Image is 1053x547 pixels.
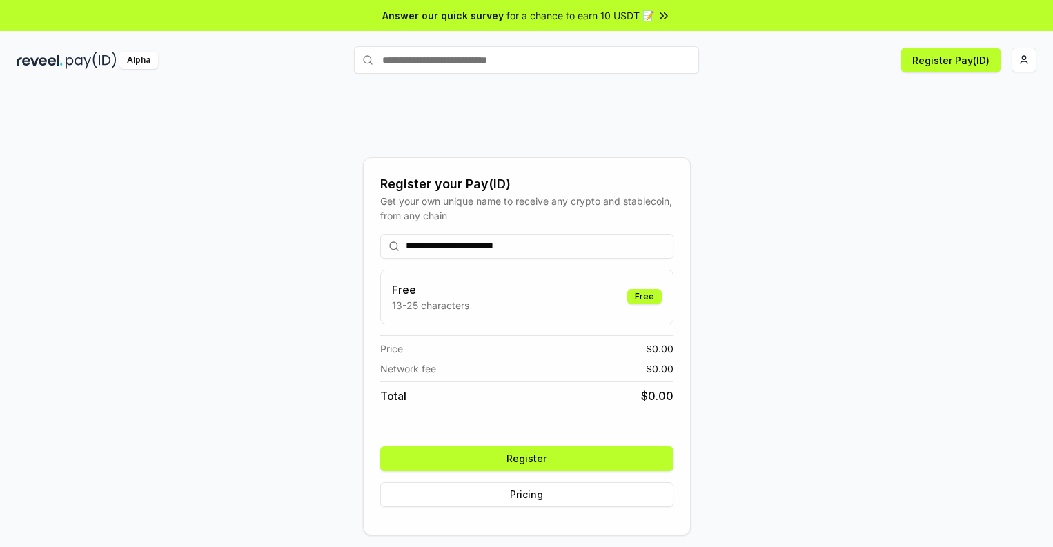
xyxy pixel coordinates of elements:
[392,281,469,298] h3: Free
[641,388,673,404] span: $ 0.00
[380,482,673,507] button: Pricing
[646,361,673,376] span: $ 0.00
[380,175,673,194] div: Register your Pay(ID)
[392,298,469,312] p: 13-25 characters
[17,52,63,69] img: reveel_dark
[119,52,158,69] div: Alpha
[380,388,406,404] span: Total
[382,8,504,23] span: Answer our quick survey
[627,289,662,304] div: Free
[380,341,403,356] span: Price
[66,52,117,69] img: pay_id
[380,361,436,376] span: Network fee
[646,341,673,356] span: $ 0.00
[380,446,673,471] button: Register
[901,48,1001,72] button: Register Pay(ID)
[380,194,673,223] div: Get your own unique name to receive any crypto and stablecoin, from any chain
[506,8,654,23] span: for a chance to earn 10 USDT 📝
